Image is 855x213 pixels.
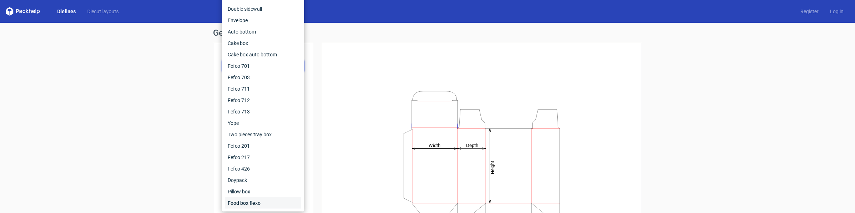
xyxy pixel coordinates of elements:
[225,106,301,117] div: Fefco 713
[225,197,301,209] div: Food box flexo
[225,152,301,163] div: Fefco 217
[225,26,301,37] div: Auto bottom
[490,161,495,174] tspan: Height
[225,3,301,15] div: Double sidewall
[51,8,81,15] a: Dielines
[225,83,301,95] div: Fefco 711
[225,140,301,152] div: Fefco 201
[81,8,124,15] a: Diecut layouts
[225,117,301,129] div: Yope
[225,49,301,60] div: Cake box auto bottom
[225,72,301,83] div: Fefco 703
[225,37,301,49] div: Cake box
[225,95,301,106] div: Fefco 712
[225,163,301,174] div: Fefco 426
[795,8,824,15] a: Register
[824,8,849,15] a: Log in
[213,29,642,37] h1: Generate new dieline
[225,60,301,72] div: Fefco 701
[225,186,301,197] div: Pillow box
[225,174,301,186] div: Doypack
[225,129,301,140] div: Two pieces tray box
[429,142,440,148] tspan: Width
[466,142,478,148] tspan: Depth
[225,15,301,26] div: Envelope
